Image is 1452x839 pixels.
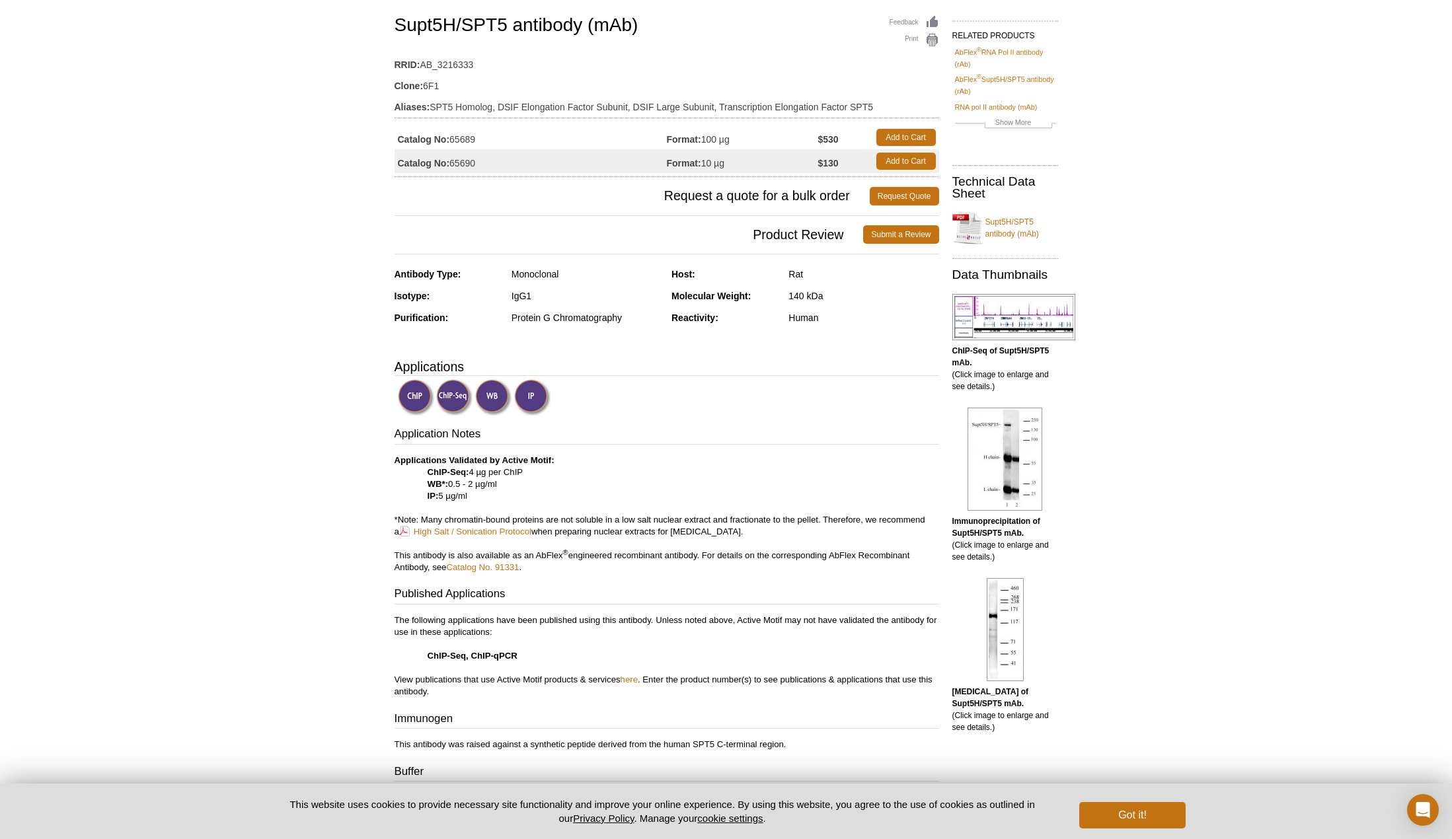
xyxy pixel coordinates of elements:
[395,711,939,729] h3: Immunogen
[870,187,939,205] a: Request Quote
[697,813,763,824] button: cookie settings
[1407,794,1439,826] div: Open Intercom Messenger
[955,116,1055,131] a: Show More
[395,739,939,750] p: This antibody was raised against a synthetic peptide derived from the human SPT5 C-terminal region.
[475,379,512,416] img: Western Blot Validated
[395,51,939,72] td: AB_3216333
[395,426,939,445] h3: Application Notes
[267,797,1058,825] p: This website uses cookies to provide necessary site functionality and improve your online experie...
[977,46,981,53] sup: ®
[667,157,701,169] strong: Format:
[395,149,667,173] td: 65690
[667,149,818,173] td: 10 µg
[395,126,667,149] td: 65689
[395,15,939,38] h1: Supt5H/SPT5 antibody (mAb)
[395,187,870,205] span: Request a quote for a bulk order
[395,455,554,465] b: Applications Validated by Active Motif:
[395,93,939,114] td: SPT5 Homolog, DSIF Elongation Factor Subunit, DSIF Large Subunit, Transcription Elongation Factor...
[968,408,1042,511] img: Supt5H/SPT5 antibody (mAb) tested by immunoprecipitation.
[398,379,434,416] img: ChIP Validated
[671,312,718,323] strong: Reactivity:
[512,268,662,280] div: Monoclonal
[395,225,864,244] span: Product Review
[446,562,519,572] a: Catalog No. 91331
[788,290,938,302] div: 140 kDa
[428,651,517,661] strong: ChIP-Seq, ChIP-qPCR
[952,176,1058,200] h2: Technical Data Sheet
[667,133,701,145] strong: Format:
[514,379,551,416] img: Immunoprecipitation Validated
[395,357,939,377] h3: Applications
[890,15,939,30] a: Feedback
[667,126,818,149] td: 100 µg
[398,133,450,145] strong: Catalog No:
[398,157,450,169] strong: Catalog No:
[395,101,430,113] strong: Aliases:
[952,346,1050,367] b: ChIP-Seq of Supt5H/SPT5 mAb.
[952,20,1058,44] h2: RELATED PRODUCTS
[395,586,939,604] h3: Published Applications
[952,517,1040,538] b: Immunoprecipitation of Supt5H/SPT5 mAb.
[955,46,1055,70] a: AbFlex®RNA Pol II antibody (rAb)
[952,345,1058,392] p: (Click image to enlarge and see details.)
[788,312,938,324] div: Human
[395,455,939,573] p: 4 µg per ChIP 0.5 - 2 µg/ml 5 µg/ml *Note: Many chromatin-bound proteins are not soluble in a low...
[955,101,1038,113] a: RNA pol II antibody (mAb)
[890,33,939,48] a: Print
[395,72,939,93] td: 6F1
[977,74,981,81] sup: ®
[512,312,662,324] div: Protein G Chromatography
[621,675,638,684] a: here
[395,614,939,698] p: The following applications have been published using this antibody. Unless noted above, Active Mo...
[399,525,531,538] a: High Salt / Sonication Protocol
[428,491,439,501] strong: IP:
[876,129,936,146] a: Add to Cart
[1079,802,1185,828] button: Got it!
[395,80,424,92] strong: Clone:
[395,59,420,71] strong: RRID:
[952,294,1075,340] img: Supt5H/SPT5 antibody (mAb) tested by ChIP-Seq.
[952,686,1058,733] p: (Click image to enlarge and see details.)
[952,687,1029,708] b: [MEDICAL_DATA] of Supt5H/SPT5 mAb.
[987,578,1024,681] img: Supt5H/SPT5 antibody (mAb) tested by Western blot.
[952,208,1058,248] a: Supt5H/SPT5 antibody (mAb)
[788,268,938,280] div: Rat
[952,515,1058,563] p: (Click image to enlarge and see details.)
[876,153,936,170] a: Add to Cart
[818,133,838,145] strong: $530
[863,225,938,244] a: Submit a Review
[395,312,449,323] strong: Purification:
[395,764,939,782] h3: Buffer
[955,73,1055,97] a: AbFlex®Supt5H/SPT5 antibody (rAb)
[671,291,751,301] strong: Molecular Weight:
[952,269,1058,281] h2: Data Thumbnails
[428,467,469,477] strong: ChIP-Seq:
[818,157,838,169] strong: $130
[395,291,430,301] strong: Isotype:
[512,290,662,302] div: IgG1
[395,269,461,279] strong: Antibody Type:
[436,379,473,416] img: ChIP-Seq Validated
[573,813,634,824] a: Privacy Policy
[563,548,568,556] sup: ®
[671,269,695,279] strong: Host:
